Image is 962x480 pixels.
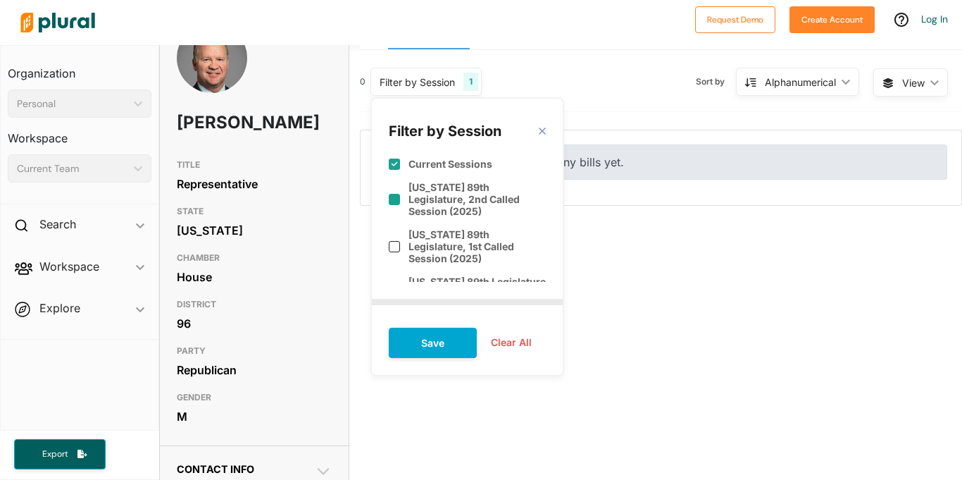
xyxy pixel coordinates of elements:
[177,156,332,173] h3: TITLE
[177,359,332,381] div: Republican
[695,6,775,33] button: Request Demo
[177,220,332,241] div: [US_STATE]
[177,250,332,266] h3: CHAMBER
[695,11,775,26] a: Request Demo
[380,75,455,90] div: Filter by Session
[375,144,947,180] div: This person has not sponsored any bills yet.
[789,11,875,26] a: Create Account
[902,75,925,90] span: View
[177,203,332,220] h3: STATE
[17,161,128,176] div: Current Team
[360,75,366,88] div: 0
[17,97,128,111] div: Personal
[8,53,151,84] h3: Organization
[408,228,546,264] label: [US_STATE] 89th Legislature, 1st Called Session (2025)
[177,23,247,121] img: Headshot of David Cook
[39,216,76,232] h2: Search
[408,181,546,217] label: [US_STATE] 89th Legislature, 2nd Called Session (2025)
[177,296,332,313] h3: DISTRICT
[696,75,736,88] span: Sort by
[477,332,546,353] button: Clear All
[32,448,77,460] span: Export
[921,13,948,25] a: Log In
[177,343,332,359] h3: PARTY
[389,121,501,141] div: Filter by Session
[765,75,836,90] div: Alphanumerical
[177,313,332,334] div: 96
[177,406,332,427] div: M
[408,158,492,170] label: Current Sessions
[177,101,270,144] h1: [PERSON_NAME]
[789,6,875,33] button: Create Account
[177,463,254,475] span: Contact Info
[8,118,151,149] h3: Workspace
[177,389,332,406] h3: GENDER
[408,276,546,300] label: [US_STATE] 89th Legislature (2025)
[389,328,477,358] button: Save
[177,173,332,195] div: Representative
[177,266,332,288] div: House
[463,73,478,91] div: 1
[14,439,106,469] button: Export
